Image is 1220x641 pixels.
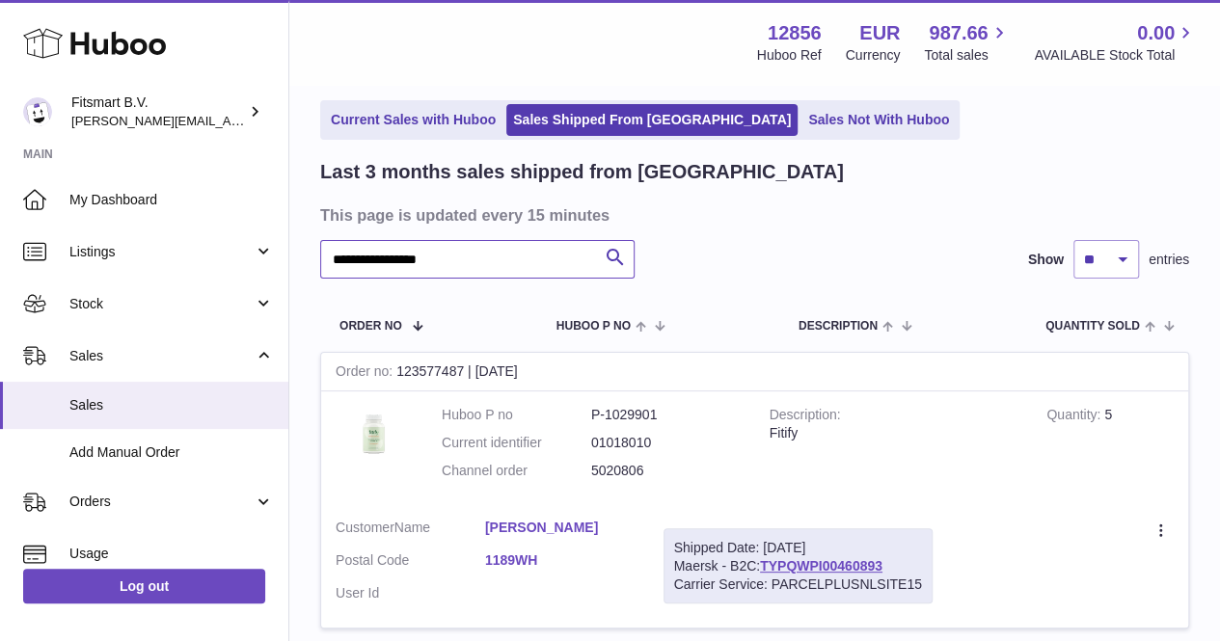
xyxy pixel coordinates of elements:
dd: P-1029901 [591,406,741,424]
dt: Current identifier [442,434,591,452]
a: Current Sales with Huboo [324,104,502,136]
span: 0.00 [1137,20,1175,46]
span: Customer [336,520,394,535]
a: 1189WH [485,551,635,570]
a: 0.00 AVAILABLE Stock Total [1034,20,1197,65]
strong: Order no [336,363,396,384]
dt: Channel order [442,462,591,480]
img: 128561739542540.png [336,406,413,461]
div: Fitify [770,424,1018,442]
h2: Last 3 months sales shipped from [GEOGRAPHIC_DATA] [320,159,844,185]
span: Description [799,320,878,333]
span: Huboo P no [556,320,631,333]
strong: Quantity [1046,407,1104,427]
dt: User Id [336,584,485,602]
div: Shipped Date: [DATE] [674,539,922,557]
span: AVAILABLE Stock Total [1034,46,1197,65]
h3: This page is updated every 15 minutes [320,204,1184,226]
strong: 12856 [768,20,822,46]
div: Carrier Service: PARCELPLUSNLSITE15 [674,575,922,594]
div: Fitsmart B.V. [71,93,245,130]
strong: EUR [859,20,900,46]
strong: Description [770,407,841,427]
td: 5 [1032,391,1188,504]
span: Quantity Sold [1045,320,1140,333]
a: Log out [23,569,265,603]
dt: Huboo P no [442,406,591,424]
div: Maersk - B2C: [664,528,933,604]
dt: Postal Code [336,551,485,574]
div: Huboo Ref [757,46,822,65]
a: TYPQWPI00460893 [760,558,882,574]
label: Show [1028,251,1064,269]
span: Usage [69,545,274,563]
span: Listings [69,243,254,261]
a: 987.66 Total sales [924,20,1010,65]
span: Orders [69,493,254,511]
span: Sales [69,396,274,414]
dd: 5020806 [591,462,741,480]
span: Add Manual Order [69,443,274,462]
span: Stock [69,295,254,313]
span: Total sales [924,46,1010,65]
div: 123577487 | [DATE] [321,353,1188,391]
span: [PERSON_NAME][EMAIL_ADDRESS][DOMAIN_NAME] [71,113,387,128]
a: Sales Shipped From [GEOGRAPHIC_DATA] [506,104,798,136]
dd: 01018010 [591,434,741,452]
a: Sales Not With Huboo [801,104,956,136]
a: [PERSON_NAME] [485,519,635,537]
span: entries [1149,251,1189,269]
span: My Dashboard [69,191,274,209]
span: Sales [69,347,254,365]
span: Order No [339,320,402,333]
img: jonathan@leaderoo.com [23,97,52,126]
div: Currency [846,46,901,65]
dt: Name [336,519,485,542]
span: 987.66 [929,20,988,46]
